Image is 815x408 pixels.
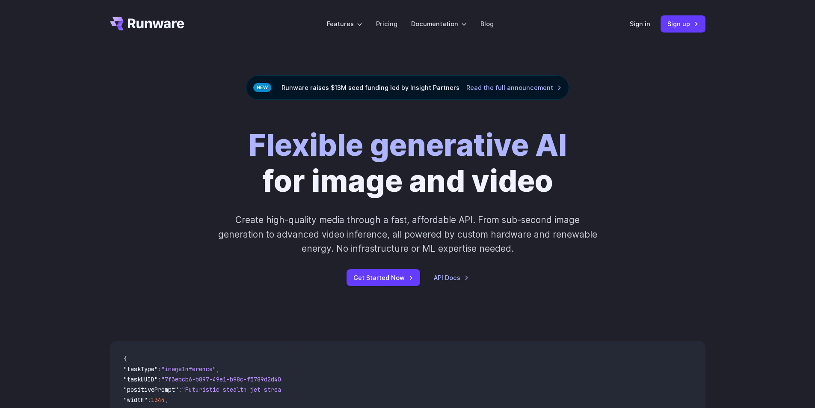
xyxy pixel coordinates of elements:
span: : [158,365,161,373]
span: "width" [124,396,148,404]
a: Pricing [376,19,397,29]
span: : [158,375,161,383]
a: Blog [480,19,494,29]
a: API Docs [434,273,469,283]
a: Get Started Now [347,269,420,286]
span: "7f3ebcb6-b897-49e1-b98c-f5789d2d40d7" [161,375,291,383]
a: Sign in [630,19,650,29]
label: Features [327,19,362,29]
a: Sign up [661,15,705,32]
label: Documentation [411,19,467,29]
span: "Futuristic stealth jet streaking through a neon-lit cityscape with glowing purple exhaust" [182,386,493,393]
span: : [178,386,182,393]
span: , [216,365,219,373]
span: "taskUUID" [124,375,158,383]
span: "positivePrompt" [124,386,178,393]
span: , [165,396,168,404]
a: Go to / [110,17,184,30]
div: Runware raises $13M seed funding led by Insight Partners [246,75,569,100]
a: Read the full announcement [466,83,562,92]
span: "imageInference" [161,365,216,373]
h1: for image and video [249,127,567,199]
span: "taskType" [124,365,158,373]
p: Create high-quality media through a fast, affordable API. From sub-second image generation to adv... [217,213,598,256]
span: : [148,396,151,404]
span: { [124,355,127,363]
span: 1344 [151,396,165,404]
strong: Flexible generative AI [249,127,567,163]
